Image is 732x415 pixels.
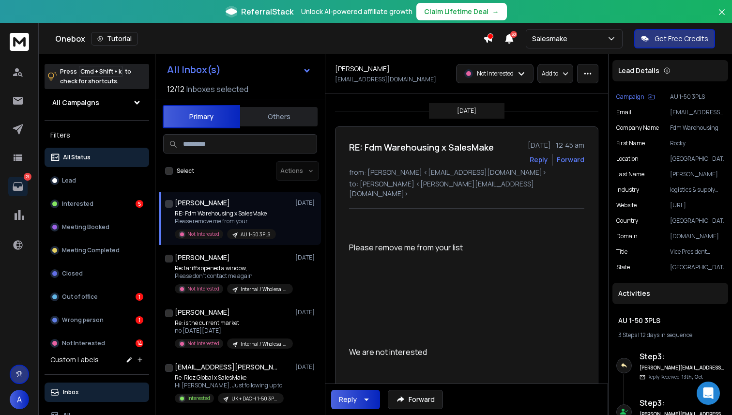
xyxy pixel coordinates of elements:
[187,285,219,292] p: Not Interested
[457,107,476,115] p: [DATE]
[618,66,659,76] p: Lead Details
[10,390,29,409] button: A
[349,242,463,253] span: Please remove me from your list
[175,198,230,208] h1: [PERSON_NAME]
[616,93,644,101] p: Campaign
[670,170,724,178] p: [PERSON_NAME]
[60,67,131,86] p: Press to check for shortcuts.
[616,139,645,147] p: First Name
[616,186,639,194] p: industry
[618,331,722,339] div: |
[52,98,99,108] h1: All Campaigns
[136,200,143,208] div: 5
[301,7,412,16] p: Unlock AI-powered affiliate growth
[62,200,93,208] p: Interested
[295,254,317,261] p: [DATE]
[45,128,149,142] h3: Filters
[241,340,287,348] p: Internal / Wholesale & Manufacturing / [GEOGRAPHIC_DATA]
[616,263,630,271] p: State
[616,201,637,209] p: website
[45,264,149,283] button: Closed
[62,177,76,184] p: Lead
[45,383,149,402] button: Inbox
[55,32,483,46] div: Onebox
[295,363,317,371] p: [DATE]
[616,248,627,256] p: title
[187,395,210,402] p: Interested
[349,347,427,357] span: We are not interested
[62,246,120,254] p: Meeting Completed
[136,339,143,347] div: 14
[62,223,109,231] p: Meeting Booked
[167,83,184,95] span: 12 / 12
[45,287,149,307] button: Out of office1
[670,124,724,132] p: Fdm Warehousing
[8,177,28,196] a: 21
[670,201,724,209] p: [URL][DOMAIN_NAME]
[335,76,436,83] p: [EMAIL_ADDRESS][DOMAIN_NAME]
[175,374,284,382] p: Re: Rioz Global x SalesMake
[45,310,149,330] button: Wrong person1
[640,364,724,371] h6: [PERSON_NAME][EMAIL_ADDRESS][DOMAIN_NAME]
[682,373,703,380] span: 13th, Oct
[63,388,79,396] p: Inbox
[670,186,724,194] p: logistics & supply chain
[91,32,138,46] button: Tutorial
[697,382,720,405] div: Open Intercom Messenger
[175,362,281,372] h1: [EMAIL_ADDRESS][PERSON_NAME][DOMAIN_NAME] +1
[136,316,143,324] div: 1
[670,155,724,163] p: [GEOGRAPHIC_DATA]
[612,283,728,304] div: Activities
[62,316,104,324] p: Wrong person
[670,217,724,225] p: [GEOGRAPHIC_DATA]
[62,293,98,301] p: Out of office
[175,264,291,272] p: Re: tariffs opened a window,
[670,232,724,240] p: [DOMAIN_NAME]
[45,93,149,112] button: All Campaigns
[62,339,105,347] p: Not Interested
[231,395,278,402] p: UK + DACH 1-50 3PLS
[187,231,219,238] p: Not Interested
[241,231,270,238] p: AU 1-50 3PLS
[640,397,724,409] h6: Step 3 :
[477,70,514,77] p: Not Interested
[241,6,293,17] span: ReferralStack
[175,319,291,327] p: Re: is the current market
[177,167,194,175] label: Select
[616,155,639,163] p: location
[616,93,655,101] button: Campaign
[62,270,83,277] p: Closed
[175,307,230,317] h1: [PERSON_NAME]
[416,3,507,20] button: Claim Lifetime Deal→
[616,232,638,240] p: domain
[79,66,123,77] span: Cmd + Shift + k
[45,171,149,190] button: Lead
[240,106,318,127] button: Others
[388,390,443,409] button: Forward
[63,154,91,161] p: All Status
[528,140,584,150] p: [DATE] : 12:45 am
[187,340,219,347] p: Not Interested
[492,7,499,16] span: →
[295,308,317,316] p: [DATE]
[716,6,728,29] button: Close banner
[175,327,291,335] p: no [DATE][DATE],
[542,70,558,77] p: Add to
[45,334,149,353] button: Not Interested14
[241,286,287,293] p: Internal / Wholesale & Manufacturing / [GEOGRAPHIC_DATA]
[670,139,724,147] p: Rocky
[45,194,149,214] button: Interested5
[339,395,357,404] div: Reply
[349,168,584,177] p: from: [PERSON_NAME] <[EMAIL_ADDRESS][DOMAIN_NAME]>
[670,263,724,271] p: [GEOGRAPHIC_DATA]
[331,390,380,409] button: Reply
[45,148,149,167] button: All Status
[616,124,659,132] p: Company Name
[50,355,99,365] h3: Custom Labels
[175,253,230,262] h1: [PERSON_NAME]
[45,217,149,237] button: Meeting Booked
[670,248,724,256] p: Vice President Commercial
